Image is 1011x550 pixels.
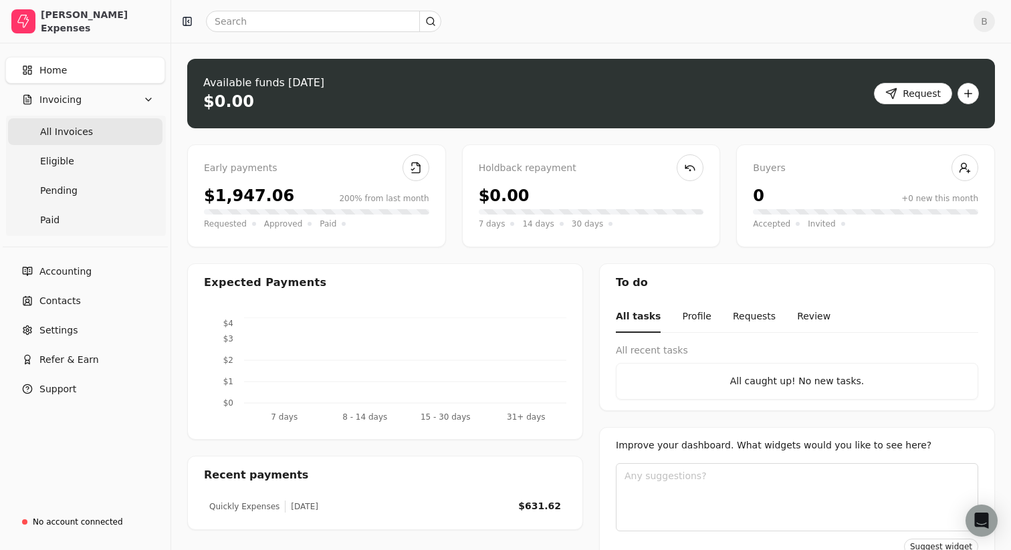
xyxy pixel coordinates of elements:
[5,86,165,113] button: Invoicing
[797,301,830,333] button: Review
[479,161,704,176] div: Holdback repayment
[40,154,74,168] span: Eligible
[966,505,998,537] div: Open Intercom Messenger
[223,356,233,365] tspan: $2
[682,301,711,333] button: Profile
[753,161,978,176] div: Buyers
[874,83,952,104] button: Request
[39,323,78,337] span: Settings
[627,374,967,388] div: All caught up! No new tasks.
[479,217,505,231] span: 7 days
[616,301,661,333] button: All tasks
[206,11,441,32] input: Search
[753,184,764,208] div: 0
[223,377,233,386] tspan: $1
[204,184,294,208] div: $1,947.06
[5,376,165,402] button: Support
[33,516,123,528] div: No account connected
[271,412,298,422] tspan: 7 days
[5,258,165,285] a: Accounting
[223,334,233,343] tspan: $3
[421,412,471,422] tspan: 15 - 30 days
[342,412,387,422] tspan: 8 - 14 days
[5,317,165,343] a: Settings
[616,343,978,358] div: All recent tasks
[264,217,303,231] span: Approved
[5,346,165,373] button: Refer & Earn
[223,398,233,408] tspan: $0
[5,510,165,534] a: No account connected
[808,217,835,231] span: Invited
[616,438,978,452] div: Improve your dashboard. What widgets would you like to see here?
[8,207,162,233] a: Paid
[733,301,776,333] button: Requests
[203,75,324,91] div: Available funds [DATE]
[39,265,92,279] span: Accounting
[479,184,530,208] div: $0.00
[974,11,995,32] button: B
[204,217,247,231] span: Requested
[8,177,162,204] a: Pending
[507,412,545,422] tspan: 31+ days
[223,319,233,328] tspan: $4
[40,184,78,198] span: Pending
[39,382,76,396] span: Support
[204,275,326,291] div: Expected Payments
[8,148,162,174] a: Eligible
[209,501,279,513] div: Quickly Expenses
[901,192,978,204] div: +0 new this month
[39,93,82,107] span: Invoicing
[572,217,603,231] span: 30 days
[522,217,554,231] span: 14 days
[41,8,159,35] div: [PERSON_NAME] Expenses
[39,294,81,308] span: Contacts
[203,91,254,112] div: $0.00
[40,125,93,139] span: All Invoices
[40,213,60,227] span: Paid
[753,217,790,231] span: Accepted
[320,217,336,231] span: Paid
[5,57,165,84] a: Home
[339,192,429,204] div: 200% from last month
[39,353,99,367] span: Refer & Earn
[39,63,67,78] span: Home
[5,287,165,314] a: Contacts
[188,456,582,494] div: Recent payments
[204,161,429,176] div: Early payments
[518,499,561,513] div: $631.62
[600,264,994,301] div: To do
[285,501,318,513] div: [DATE]
[8,118,162,145] a: All Invoices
